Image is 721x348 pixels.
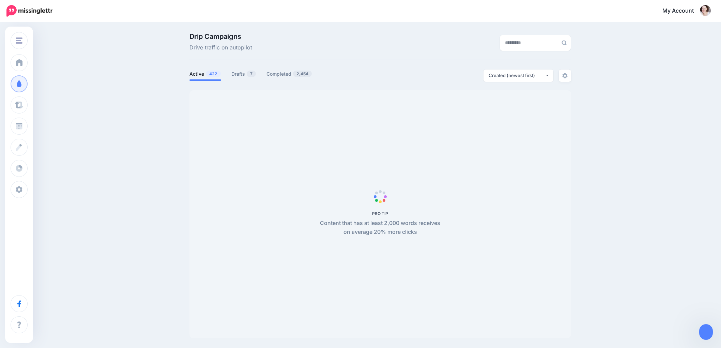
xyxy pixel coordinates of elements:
[189,70,221,78] a: Active422
[562,73,568,78] img: settings-grey.png
[16,37,22,44] img: menu.png
[231,70,256,78] a: Drafts7
[316,219,444,237] p: Content that has at least 2,000 words receives on average 20% more clicks
[189,43,252,52] span: Drive traffic on autopilot
[656,3,711,19] a: My Account
[316,211,444,216] h5: PRO TIP
[293,71,312,77] span: 2,454
[562,40,567,45] img: search-grey-6.png
[266,70,312,78] a: Completed2,454
[189,33,252,40] span: Drip Campaigns
[6,5,52,17] img: Missinglettr
[247,71,256,77] span: 7
[489,72,545,79] div: Created (newest first)
[206,71,221,77] span: 422
[484,70,553,82] button: Created (newest first)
